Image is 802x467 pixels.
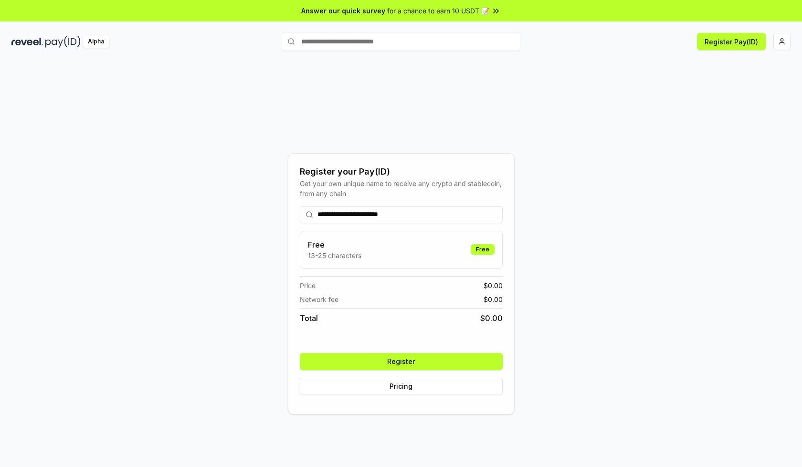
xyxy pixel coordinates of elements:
button: Pricing [300,378,503,395]
div: Get your own unique name to receive any crypto and stablecoin, from any chain [300,178,503,198]
span: $ 0.00 [480,312,503,324]
button: Register Pay(ID) [697,33,766,50]
span: $ 0.00 [484,294,503,304]
span: Price [300,280,316,291]
span: Total [300,312,318,324]
span: Network fee [300,294,338,304]
span: Answer our quick survey [301,6,385,16]
div: Register your Pay(ID) [300,165,503,178]
span: for a chance to earn 10 USDT 📝 [387,6,489,16]
img: pay_id [45,36,81,48]
button: Register [300,353,503,370]
img: reveel_dark [11,36,43,48]
span: $ 0.00 [484,280,503,291]
h3: Free [308,239,361,250]
div: Free [471,244,495,255]
div: Alpha [83,36,109,48]
p: 13-25 characters [308,250,361,260]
